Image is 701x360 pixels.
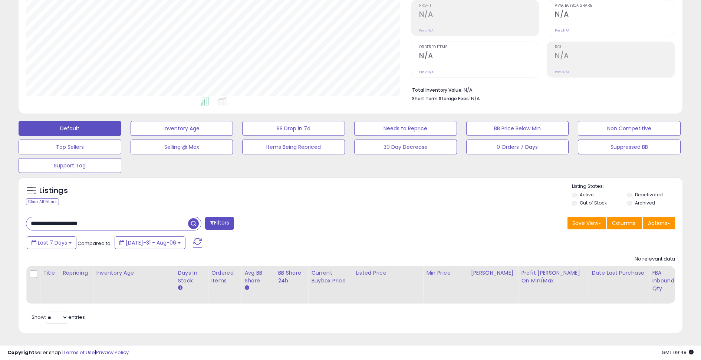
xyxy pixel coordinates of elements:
b: Total Inventory Value: [412,87,463,93]
span: Avg. Buybox Share [555,4,675,8]
h2: N/A [555,52,675,62]
small: Prev: N/A [555,28,569,33]
button: Filters [205,217,234,230]
div: Listed Price [356,269,420,277]
span: Show: entries [32,314,85,321]
div: FBA inbound Qty [652,269,674,292]
button: Selling @ Max [131,140,233,154]
button: BB Drop in 7d [242,121,345,136]
button: BB Price Below Min [466,121,569,136]
button: Non Competitive [578,121,681,136]
h2: N/A [419,10,539,20]
span: Ordered Items [419,45,539,49]
label: Out of Stock [580,200,607,206]
div: Profit [PERSON_NAME] on Min/Max [521,269,585,285]
span: ROI [555,45,675,49]
div: Current Buybox Price [311,269,349,285]
small: Days In Stock. [178,285,182,291]
span: [DATE]-31 - Aug-06 [126,239,176,246]
div: Title [43,269,56,277]
div: [PERSON_NAME] [471,269,515,277]
button: Save View [567,217,606,229]
h2: N/A [419,52,539,62]
a: Privacy Policy [96,349,129,356]
button: 0 Orders 7 Days [466,140,569,154]
span: Columns [612,219,635,227]
div: Days In Stock [178,269,205,285]
small: Prev: N/A [555,70,569,74]
button: Support Tag [19,158,121,173]
a: Terms of Use [63,349,95,356]
button: Items Being Repriced [242,140,345,154]
h5: Listings [39,186,68,196]
button: Inventory Age [131,121,233,136]
button: Needs to Reprice [354,121,457,136]
button: Last 7 Days [27,236,76,249]
small: Prev: N/A [419,70,434,74]
label: Deactivated [635,192,663,198]
label: Archived [635,200,655,206]
p: Listing States: [572,183,682,190]
th: The percentage added to the cost of goods (COGS) that forms the calculator for Min & Max prices. [518,266,589,304]
button: Actions [643,217,675,229]
button: Suppressed BB [578,140,681,154]
div: seller snap | | [7,349,129,356]
small: Prev: N/A [419,28,434,33]
label: Active [580,192,593,198]
span: Profit [419,4,539,8]
button: Default [19,121,121,136]
small: Avg BB Share. [244,285,249,291]
div: Inventory Age [96,269,171,277]
div: Min Price [426,269,464,277]
div: Clear All Filters [26,198,59,205]
div: Ordered Items [211,269,238,285]
span: 2025-08-14 09:48 GMT [662,349,694,356]
span: Compared to: [78,240,112,247]
th: CSV column name: cust_attr_4_Date Last Purchase [589,266,649,304]
div: Date Last Purchase [592,269,646,277]
div: Avg BB Share [244,269,271,285]
button: Top Sellers [19,140,121,154]
div: No relevant data [635,256,675,263]
button: [DATE]-31 - Aug-06 [115,236,185,249]
strong: Copyright [7,349,34,356]
div: BB Share 24h. [278,269,305,285]
button: Columns [607,217,642,229]
h2: N/A [555,10,675,20]
span: Last 7 Days [38,239,67,246]
li: N/A [412,85,669,94]
b: Short Term Storage Fees: [412,95,470,102]
div: Repricing [63,269,90,277]
button: 30 Day Decrease [354,140,457,154]
span: N/A [471,95,480,102]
